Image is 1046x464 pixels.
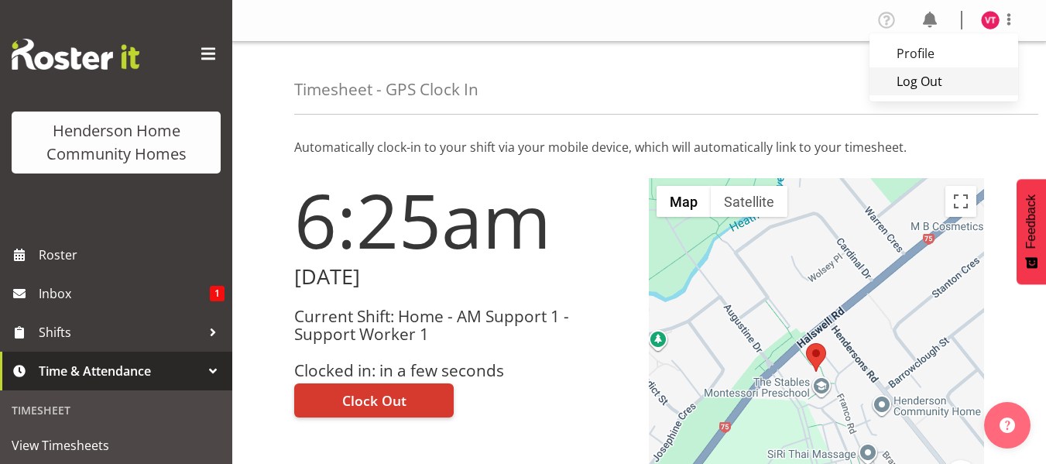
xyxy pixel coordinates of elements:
h1: 6:25am [294,178,630,262]
span: View Timesheets [12,434,221,457]
h2: [DATE] [294,265,630,289]
div: Henderson Home Community Homes [27,119,205,166]
a: Log Out [869,67,1018,95]
h4: Timesheet - GPS Clock In [294,81,478,98]
h3: Clocked in: in a few seconds [294,362,630,380]
span: Roster [39,243,225,266]
button: Clock Out [294,383,454,418]
p: Automatically clock-in to your shift via your mobile device, which will automatically link to you... [294,138,984,156]
h3: Current Shift: Home - AM Support 1 - Support Worker 1 [294,308,630,344]
img: Rosterit website logo [12,39,139,70]
span: Shifts [39,321,201,344]
div: Timesheet [4,394,228,426]
button: Feedback - Show survey [1017,179,1046,284]
img: help-xxl-2.png [1000,418,1015,433]
span: Inbox [39,282,210,305]
button: Show satellite imagery [711,186,787,217]
span: 1 [210,286,225,301]
a: Profile [869,40,1018,67]
span: Time & Attendance [39,359,201,383]
img: vanessa-thornley8527.jpg [981,11,1000,29]
button: Show street map [657,186,711,217]
button: Toggle fullscreen view [945,186,976,217]
span: Feedback [1024,194,1038,249]
span: Clock Out [342,390,406,411]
